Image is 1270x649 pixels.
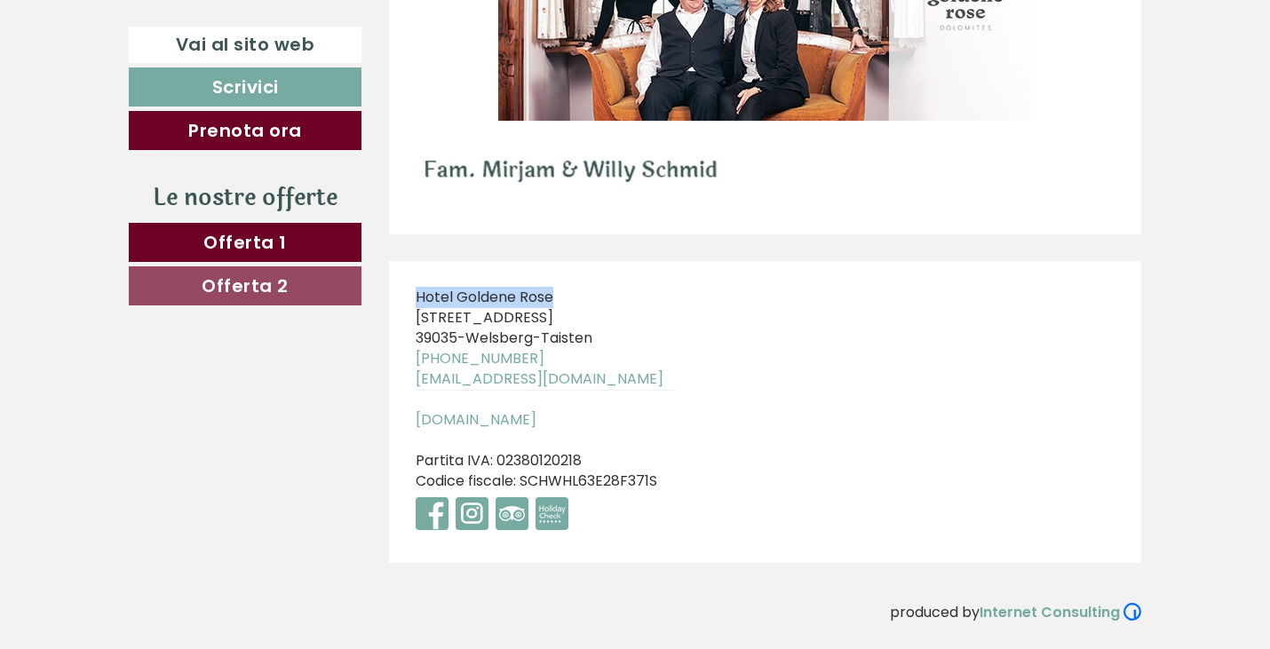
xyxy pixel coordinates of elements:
a: Vai al sito web [129,27,361,63]
img: Logo Internet Consulting [1123,603,1141,621]
span: Welsberg-Taisten [465,328,592,348]
a: [DOMAIN_NAME] [416,409,536,430]
a: [EMAIL_ADDRESS][DOMAIN_NAME] [416,368,663,389]
div: lunedì [315,13,385,44]
small: 16:04 [27,86,292,99]
img: image [416,130,726,199]
a: [PHONE_NUMBER] [416,348,544,368]
a: Internet Consulting [980,602,1141,622]
a: Prenota ora [129,111,361,150]
span: : 02380120218 [490,450,582,471]
div: Le nostre offerte [129,181,361,214]
div: produced by [129,590,1141,623]
div: Hotel Goldene Rose [27,51,292,66]
div: - Partita IVA Codice fiscale [389,261,702,562]
span: : SCHWHL63E28F371S [513,471,657,491]
div: Buon giorno, come possiamo aiutarla? [13,48,301,102]
span: 39035 [416,328,457,348]
a: Scrivici [129,67,361,107]
span: Offerta 1 [203,230,287,255]
span: Hotel Goldene Rose [416,287,553,307]
button: Invia [599,460,701,499]
b: Internet Consulting [980,602,1120,622]
span: Offerta 2 [202,273,289,298]
span: [STREET_ADDRESS] [416,307,553,328]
